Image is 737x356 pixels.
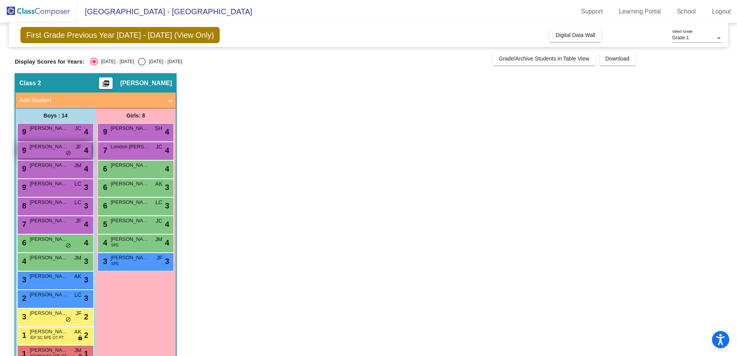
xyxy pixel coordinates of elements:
[101,183,107,191] span: 6
[77,335,83,341] span: lock
[84,163,88,175] span: 4
[20,275,26,284] span: 3
[155,180,163,188] span: AK
[101,146,107,154] span: 7
[84,255,88,267] span: 3
[671,5,702,18] a: School
[165,218,169,230] span: 4
[84,126,88,138] span: 4
[111,217,149,225] span: [PERSON_NAME]
[165,200,169,212] span: 3
[575,5,609,18] a: Support
[30,180,68,188] span: [PERSON_NAME]
[30,335,64,341] span: IEP SC SPE OT PT
[74,198,81,207] span: LC
[672,35,689,40] span: Grade 1
[84,218,88,230] span: 4
[20,220,26,228] span: 7
[111,180,149,188] span: [PERSON_NAME]
[613,5,667,18] a: Learning Portal
[20,165,26,173] span: 9
[84,311,88,322] span: 2
[101,238,107,247] span: 4
[76,217,82,225] span: JF
[30,272,68,280] span: [PERSON_NAME]
[156,254,163,262] span: JF
[146,58,182,65] div: [DATE] - [DATE]
[66,317,71,323] span: do_not_disturb_alt
[555,32,595,38] span: Digital Data Wall
[84,181,88,193] span: 3
[111,198,149,206] span: [PERSON_NAME]
[99,77,113,89] button: Print Students Details
[20,331,26,339] span: 1
[96,108,176,123] div: Girls: 8
[76,143,82,151] span: JF
[19,96,163,105] mat-panel-title: Add Student
[165,163,169,175] span: 4
[111,161,149,169] span: [PERSON_NAME]
[15,108,96,123] div: Boys : 14
[66,243,71,249] span: do_not_disturb_alt
[74,161,82,170] span: JM
[15,58,84,65] span: Display Scores for Years:
[30,328,68,336] span: [PERSON_NAME]
[111,261,119,267] span: SPE
[606,55,629,62] span: Download
[499,55,589,62] span: Grade/Archive Students in Table View
[165,126,169,138] span: 4
[74,254,82,262] span: JM
[101,257,107,265] span: 3
[30,309,68,317] span: [PERSON_NAME]
[30,291,68,299] span: [PERSON_NAME]
[30,161,68,169] span: [PERSON_NAME]
[101,220,107,228] span: 5
[19,79,41,87] span: Class 2
[20,183,26,191] span: 9
[20,146,26,154] span: 9
[111,124,149,132] span: [PERSON_NAME]
[493,52,596,65] button: Grade/Archive Students in Table View
[66,150,71,156] span: do_not_disturb_alt
[77,5,252,18] span: [GEOGRAPHIC_DATA] - [GEOGRAPHIC_DATA]
[30,346,68,354] span: [PERSON_NAME]
[101,80,111,91] mat-icon: picture_as_pdf
[20,27,220,43] span: First Grade Previous Year [DATE] - [DATE] (View Only)
[30,235,68,243] span: [PERSON_NAME]
[155,124,162,133] span: SH
[549,28,601,42] button: Digital Data Wall
[74,180,81,188] span: LC
[84,237,88,249] span: 4
[30,143,68,151] span: [PERSON_NAME]
[111,242,119,248] span: SPE
[20,202,26,210] span: 8
[111,235,149,243] span: [PERSON_NAME]
[84,292,88,304] span: 3
[20,294,26,302] span: 2
[165,144,169,156] span: 4
[30,254,68,262] span: [PERSON_NAME]
[84,144,88,156] span: 4
[156,143,162,151] span: JC
[20,238,26,247] span: 6
[101,165,107,173] span: 6
[30,217,68,225] span: [PERSON_NAME]
[706,5,737,18] a: Logout
[84,329,88,341] span: 2
[165,255,169,267] span: 3
[84,274,88,285] span: 3
[599,52,636,65] button: Download
[84,200,88,212] span: 3
[90,58,182,65] mat-radio-group: Select an option
[76,309,82,317] span: JF
[15,92,176,108] mat-expansion-panel-header: Add Student
[155,235,163,243] span: JM
[75,124,81,133] span: JC
[111,143,149,151] span: London [PERSON_NAME]
[155,198,162,207] span: LC
[111,254,149,262] span: [PERSON_NAME]
[20,312,26,321] span: 3
[165,237,169,249] span: 4
[74,346,82,354] span: JM
[101,128,107,136] span: 9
